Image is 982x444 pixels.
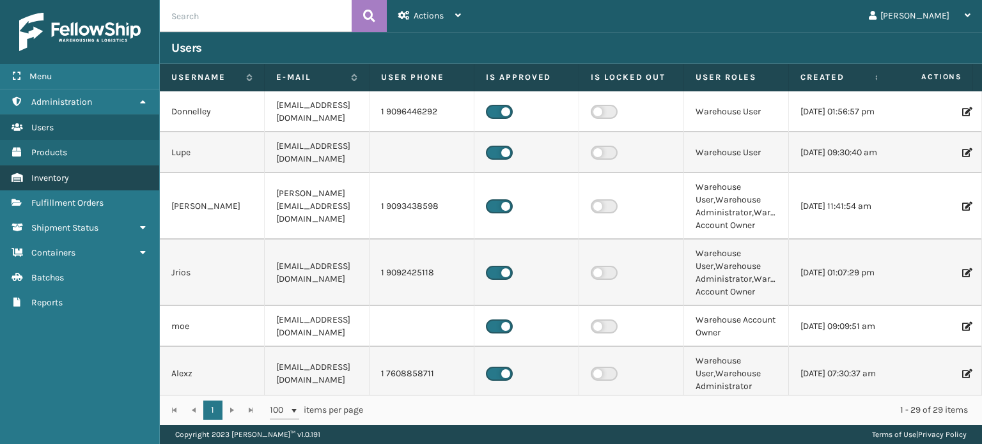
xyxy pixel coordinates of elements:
[789,173,894,240] td: [DATE] 11:41:54 am
[270,401,363,420] span: items per page
[684,132,789,173] td: Warehouse User
[31,297,63,308] span: Reports
[696,72,777,83] label: User Roles
[789,306,894,347] td: [DATE] 09:09:51 am
[414,10,444,21] span: Actions
[265,240,370,306] td: [EMAIL_ADDRESS][DOMAIN_NAME]
[684,173,789,240] td: Warehouse User,Warehouse Administrator,Warehouse Account Owner
[962,369,970,378] i: Edit
[171,72,240,83] label: Username
[160,132,265,173] td: Lupe
[962,268,970,277] i: Edit
[789,91,894,132] td: [DATE] 01:56:57 pm
[265,173,370,240] td: [PERSON_NAME][EMAIL_ADDRESS][DOMAIN_NAME]
[160,306,265,347] td: moe
[160,347,265,401] td: Alexz
[31,172,69,183] span: Inventory
[203,401,222,420] a: 1
[160,173,265,240] td: [PERSON_NAME]
[160,240,265,306] td: Jrios
[789,347,894,401] td: [DATE] 07:30:37 am
[265,132,370,173] td: [EMAIL_ADDRESS][DOMAIN_NAME]
[872,425,967,444] div: |
[265,306,370,347] td: [EMAIL_ADDRESS][DOMAIN_NAME]
[270,404,289,417] span: 100
[160,91,265,132] td: Donnelley
[171,40,202,56] h3: Users
[31,197,104,208] span: Fulfillment Orders
[381,404,968,417] div: 1 - 29 of 29 items
[175,425,320,444] p: Copyright 2023 [PERSON_NAME]™ v 1.0.191
[962,148,970,157] i: Edit
[276,72,345,83] label: E-mail
[684,347,789,401] td: Warehouse User,Warehouse Administrator
[265,347,370,401] td: [EMAIL_ADDRESS][DOMAIN_NAME]
[381,72,462,83] label: User phone
[370,173,474,240] td: 1 9093438598
[800,72,869,83] label: Created
[684,306,789,347] td: Warehouse Account Owner
[31,247,75,258] span: Containers
[872,430,916,439] a: Terms of Use
[31,122,54,133] span: Users
[918,430,967,439] a: Privacy Policy
[789,132,894,173] td: [DATE] 09:30:40 am
[370,91,474,132] td: 1 9096446292
[370,240,474,306] td: 1 9092425118
[31,222,98,233] span: Shipment Status
[31,147,67,158] span: Products
[962,202,970,211] i: Edit
[31,96,92,107] span: Administration
[31,272,64,283] span: Batches
[881,66,970,88] span: Actions
[684,240,789,306] td: Warehouse User,Warehouse Administrator,Warehouse Account Owner
[591,72,672,83] label: Is Locked Out
[19,13,141,51] img: logo
[29,71,52,82] span: Menu
[789,240,894,306] td: [DATE] 01:07:29 pm
[962,107,970,116] i: Edit
[962,322,970,331] i: Edit
[684,91,789,132] td: Warehouse User
[486,72,567,83] label: Is Approved
[370,347,474,401] td: 1 7608858711
[265,91,370,132] td: [EMAIL_ADDRESS][DOMAIN_NAME]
